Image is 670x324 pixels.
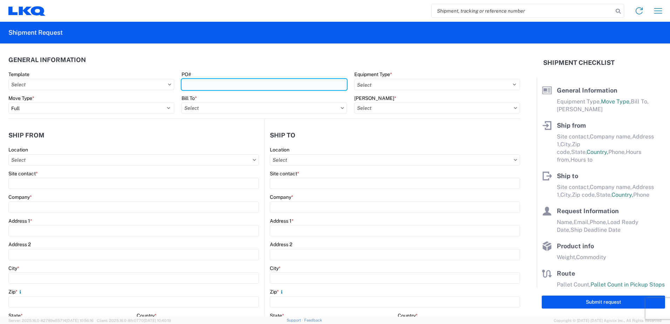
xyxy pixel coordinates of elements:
span: State, [571,149,587,155]
label: City [8,265,19,271]
label: Template [8,71,29,77]
input: Select [8,79,174,90]
span: Ship Deadline Date [570,227,621,233]
span: Phone, [608,149,626,155]
span: Hours to [570,156,593,163]
span: Zip code, [572,191,596,198]
span: Email, [574,219,590,225]
span: Server: 2025.16.0-82789e55714 [8,318,94,323]
span: Commodity [576,254,606,261]
a: Support [287,318,304,322]
label: Move Type [8,95,34,101]
span: Product info [557,242,594,250]
span: City, [560,141,572,148]
span: Name, [557,219,574,225]
h2: Ship from [8,132,45,139]
label: Site contact [270,170,299,177]
span: Site contact, [557,133,590,140]
label: Address 2 [270,241,292,248]
h2: Shipment Checklist [543,59,615,67]
span: Country, [611,191,633,198]
span: Phone [633,191,649,198]
span: Ship from [557,122,586,129]
label: Equipment Type [354,71,392,77]
label: State [8,312,23,319]
h2: General Information [8,56,86,63]
span: Phone, [590,219,607,225]
input: Select [354,102,520,114]
span: Equipment Type, [557,98,601,105]
label: Company [8,194,32,200]
span: General Information [557,87,617,94]
span: Company name, [590,184,632,190]
span: Request Information [557,207,619,215]
h2: Shipment Request [8,28,63,37]
label: Zip [270,289,285,295]
label: Site contact [8,170,38,177]
span: Copyright © [DATE]-[DATE] Agistix Inc., All Rights Reserved [554,317,662,324]
span: Bill To, [631,98,649,105]
label: Location [8,147,28,153]
span: Company name, [590,133,632,140]
a: Feedback [304,318,322,322]
label: Location [270,147,289,153]
span: Weight, [557,254,576,261]
span: Route [557,270,575,277]
span: [DATE] 10:56:16 [66,318,94,323]
input: Select [182,102,347,114]
span: [PERSON_NAME] [557,106,603,113]
span: Ship to [557,172,578,180]
input: Select [270,154,520,166]
span: Country, [587,149,608,155]
input: Shipment, tracking or reference number [432,4,613,18]
button: Submit request [542,296,665,309]
label: Country [137,312,157,319]
label: Company [270,194,293,200]
span: Site contact, [557,184,590,190]
label: Address 2 [8,241,31,248]
span: Move Type, [601,98,631,105]
label: Address 1 [8,218,32,224]
span: Client: 2025.16.0-8fc0770 [97,318,171,323]
span: Pallet Count, [557,281,590,288]
span: City, [560,191,572,198]
span: State, [596,191,611,198]
label: [PERSON_NAME] [354,95,396,101]
h2: Ship to [270,132,295,139]
label: State [270,312,284,319]
input: Select [8,154,259,166]
label: Bill To [182,95,197,101]
span: [DATE] 10:40:19 [144,318,171,323]
label: Address 1 [270,218,294,224]
label: Country [398,312,418,319]
label: PO# [182,71,191,77]
label: Zip [8,289,23,295]
span: Pallet Count in Pickup Stops equals Pallet Count in delivery stops [557,281,665,296]
label: City [270,265,281,271]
